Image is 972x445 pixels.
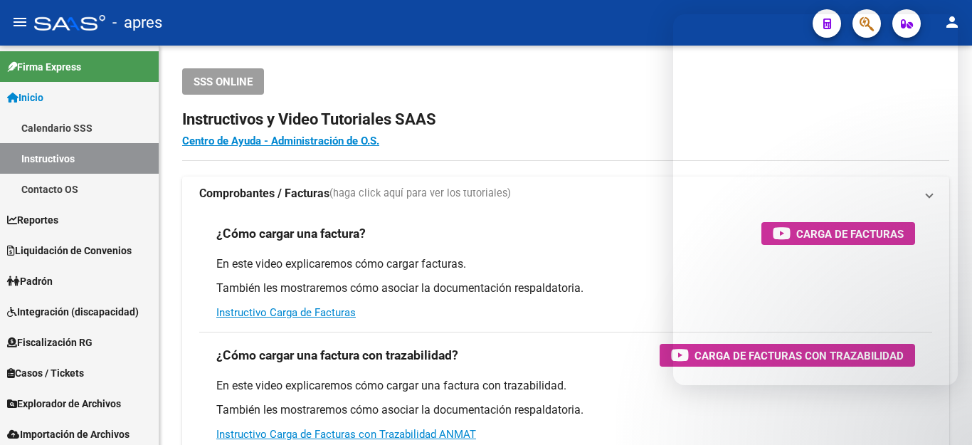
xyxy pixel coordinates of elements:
[216,224,366,244] h3: ¿Cómo cargar una factura?
[7,273,53,289] span: Padrón
[7,243,132,258] span: Liquidación de Convenios
[216,256,915,272] p: En este video explicaremos cómo cargar facturas.
[7,396,121,412] span: Explorador de Archivos
[329,186,511,201] span: (haga click aquí para ver los tutoriales)
[924,397,958,431] iframe: Intercom live chat
[7,304,139,320] span: Integración (discapacidad)
[112,7,162,38] span: - apres
[182,177,949,211] mat-expansion-panel-header: Comprobantes / Facturas(haga click aquí para ver los tutoriales)
[182,135,379,147] a: Centro de Ayuda - Administración de O.S.
[216,402,915,418] p: También les mostraremos cómo asociar la documentación respaldatoria.
[660,344,915,367] button: Carga de Facturas con Trazabilidad
[216,378,915,394] p: En este video explicaremos cómo cargar una factura con trazabilidad.
[216,281,915,296] p: También les mostraremos cómo asociar la documentación respaldatoria.
[216,306,356,319] a: Instructivo Carga de Facturas
[194,75,253,88] span: SSS ONLINE
[7,212,58,228] span: Reportes
[11,14,28,31] mat-icon: menu
[182,68,264,95] button: SSS ONLINE
[7,426,130,442] span: Importación de Archivos
[7,335,93,350] span: Fiscalización RG
[182,106,949,133] h2: Instructivos y Video Tutoriales SAAS
[216,428,476,441] a: Instructivo Carga de Facturas con Trazabilidad ANMAT
[7,59,81,75] span: Firma Express
[7,365,84,381] span: Casos / Tickets
[199,186,329,201] strong: Comprobantes / Facturas
[216,345,458,365] h3: ¿Cómo cargar una factura con trazabilidad?
[673,14,958,385] iframe: Intercom live chat
[7,90,43,105] span: Inicio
